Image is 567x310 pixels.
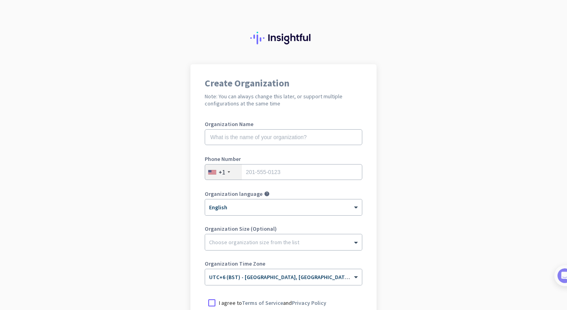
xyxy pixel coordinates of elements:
[205,226,362,232] label: Organization Size (Optional)
[205,93,362,107] h2: Note: You can always change this later, or support multiple configurations at the same time
[205,156,362,162] label: Phone Number
[250,32,317,44] img: Insightful
[205,129,362,145] input: What is the name of your organization?
[205,191,263,197] label: Organization language
[264,191,270,197] i: help
[205,121,362,127] label: Organization Name
[219,168,225,176] div: +1
[292,299,326,306] a: Privacy Policy
[219,299,326,307] p: I agree to and
[205,261,362,266] label: Organization Time Zone
[205,164,362,180] input: 201-555-0123
[242,299,283,306] a: Terms of Service
[205,78,362,88] h1: Create Organization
